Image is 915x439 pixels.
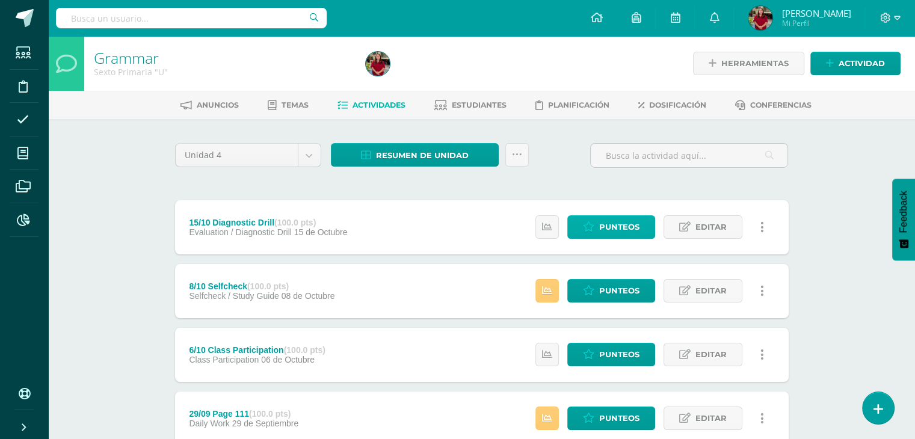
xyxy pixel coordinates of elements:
a: Actividad [810,52,901,75]
div: 29/09 Page 111 [189,409,298,419]
span: Actividades [353,100,405,109]
span: Editar [695,407,727,429]
img: db05960aaf6b1e545792e2ab8cc01445.png [748,6,772,30]
strong: (100.0 pts) [247,281,289,291]
button: Feedback - Mostrar encuesta [892,179,915,260]
div: 6/10 Class Participation [189,345,325,355]
span: Unidad 4 [185,144,289,167]
a: Actividades [337,96,405,115]
span: Actividad [839,52,885,75]
a: Conferencias [735,96,812,115]
span: Punteos [599,280,639,302]
span: Daily Work [189,419,229,428]
a: Temas [268,96,309,115]
span: Temas [282,100,309,109]
strong: (100.0 pts) [249,409,291,419]
span: 08 de Octubre [282,291,335,301]
span: Class Participation [189,355,259,364]
a: Punteos [567,215,655,239]
span: Punteos [599,216,639,238]
a: Anuncios [180,96,239,115]
span: Selfcheck / Study Guide [189,291,279,301]
span: Conferencias [750,100,812,109]
span: Estudiantes [452,100,507,109]
span: Editar [695,343,727,366]
a: Dosificación [638,96,706,115]
span: Punteos [599,407,639,429]
div: 15/10 Diagnostic Drill [189,218,347,227]
span: Mi Perfil [781,18,851,28]
input: Busca la actividad aquí... [591,144,787,167]
span: Editar [695,280,727,302]
span: Punteos [599,343,639,366]
span: Anuncios [197,100,239,109]
strong: (100.0 pts) [274,218,316,227]
span: Resumen de unidad [376,144,469,167]
div: Sexto Primaria 'U' [94,66,351,78]
span: 06 de Octubre [261,355,315,364]
span: 29 de Septiembre [232,419,299,428]
span: 15 de Octubre [294,227,348,237]
span: Herramientas [721,52,789,75]
span: [PERSON_NAME] [781,7,851,19]
span: Feedback [898,191,909,233]
span: Evaluation / Diagnostic Drill [189,227,291,237]
span: Dosificación [649,100,706,109]
a: Punteos [567,279,655,302]
img: db05960aaf6b1e545792e2ab8cc01445.png [366,52,390,76]
a: Estudiantes [434,96,507,115]
a: Herramientas [693,52,804,75]
h1: Grammar [94,49,351,66]
a: Punteos [567,407,655,430]
a: Punteos [567,343,655,366]
strong: (100.0 pts) [284,345,325,355]
a: Planificación [535,96,609,115]
a: Unidad 4 [176,144,321,167]
a: Grammar [94,48,159,68]
span: Editar [695,216,727,238]
span: Planificación [548,100,609,109]
a: Resumen de unidad [331,143,499,167]
input: Busca un usuario... [56,8,327,28]
div: 8/10 Selfcheck [189,281,334,291]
